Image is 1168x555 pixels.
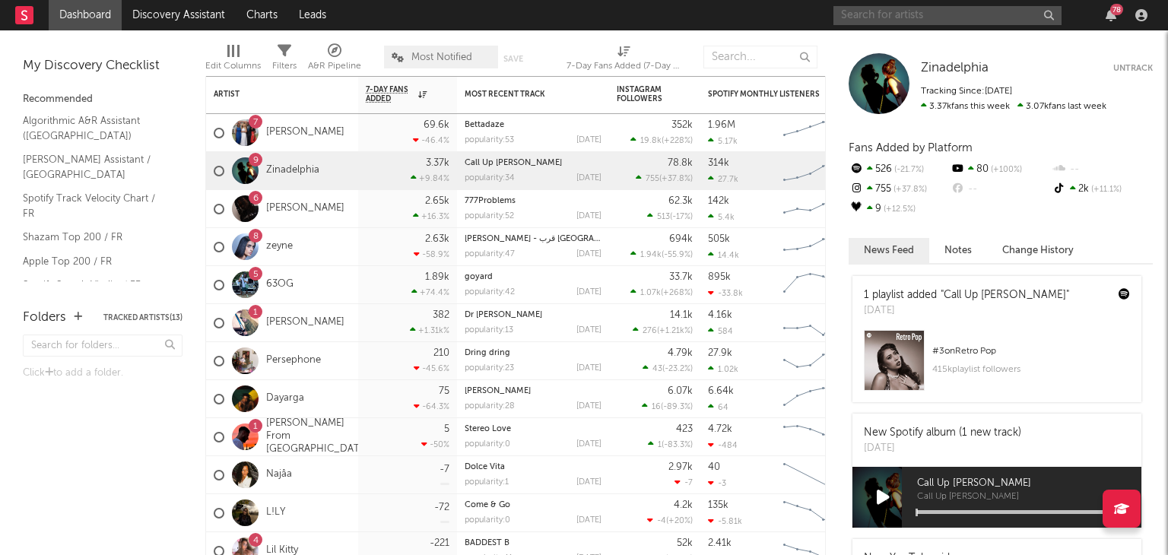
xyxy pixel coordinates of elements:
[708,250,739,260] div: 14.4k
[23,309,66,327] div: Folders
[776,228,845,266] svg: Chart title
[708,120,735,130] div: 1.96M
[891,186,927,194] span: +37.8 %
[668,158,693,168] div: 78.8k
[708,196,729,206] div: 142k
[421,439,449,449] div: -50 %
[465,501,601,509] div: Come & Go
[440,465,449,474] div: -7
[648,439,693,449] div: ( )
[411,287,449,297] div: +74.4 %
[643,363,693,373] div: ( )
[640,137,662,145] span: 19.8k
[23,277,167,293] a: Spotify Search Virality / FR
[921,87,1012,96] span: Tracking Since: [DATE]
[1110,4,1123,15] div: 78
[670,310,693,320] div: 14.1k
[849,142,973,154] span: Fans Added by Platform
[465,197,516,205] a: 777Problems
[881,205,916,214] span: +12.5 %
[576,212,601,220] div: [DATE]
[433,348,449,358] div: 210
[465,349,601,357] div: Dring dring
[410,325,449,335] div: +1.31k %
[864,425,1021,441] div: New Spotify album (1 new track)
[465,425,511,433] a: Stereo Love
[465,235,601,243] div: arrib minni - قرب مني
[652,365,662,373] span: 43
[921,102,1010,111] span: 3.37k fans this week
[776,494,845,532] svg: Chart title
[426,158,449,168] div: 3.37k
[668,386,693,396] div: 6.07k
[266,316,344,329] a: [PERSON_NAME]
[776,418,845,456] svg: Chart title
[266,278,294,291] a: 63OG
[103,314,182,322] button: Tracked Artists(13)
[662,175,690,183] span: +37.8 %
[1089,186,1122,194] span: +11.1 %
[642,401,693,411] div: ( )
[413,135,449,145] div: -46.4 %
[833,6,1062,25] input: Search for artists
[23,253,167,270] a: Apple Top 200 / FR
[849,179,950,199] div: 755
[932,342,1130,360] div: # 3 on Retro Pop
[776,380,845,418] svg: Chart title
[708,158,729,168] div: 314k
[308,38,361,82] div: A&R Pipeline
[668,462,693,472] div: 2.97k
[425,234,449,244] div: 2.63k
[669,272,693,282] div: 33.7k
[465,235,643,243] a: [PERSON_NAME] - قرب [GEOGRAPHIC_DATA]
[465,121,504,129] a: Bettadaze
[465,425,601,433] div: Stereo Love
[411,52,472,62] span: Most Notified
[776,266,845,304] svg: Chart title
[864,303,1069,319] div: [DATE]
[708,326,733,336] div: 584
[708,212,735,222] div: 5.4k
[932,360,1130,379] div: 415k playlist followers
[23,335,182,357] input: Search for folders...
[214,90,328,99] div: Artist
[921,102,1106,111] span: 3.07k fans last week
[708,516,742,526] div: -5.81k
[674,500,693,510] div: 4.2k
[23,151,167,182] a: [PERSON_NAME] Assistant / [GEOGRAPHIC_DATA]
[444,424,449,434] div: 5
[465,136,514,144] div: popularity: 53
[647,515,693,525] div: ( )
[23,113,167,144] a: Algorithmic A&R Assistant ([GEOGRAPHIC_DATA])
[576,326,601,335] div: [DATE]
[576,402,601,411] div: [DATE]
[708,424,732,434] div: 4.72k
[917,493,1141,502] span: Call Up [PERSON_NAME]
[205,57,261,75] div: Edit Columns
[23,229,167,246] a: Shazam Top 200 / FR
[465,478,509,487] div: popularity: 1
[414,401,449,411] div: -64.3 %
[703,46,817,68] input: Search...
[921,61,989,76] a: Zinadelphia
[266,240,293,253] a: zeyne
[266,468,292,481] a: Najâa
[465,212,514,220] div: popularity: 52
[708,90,822,99] div: Spotify Monthly Listeners
[413,211,449,221] div: +16.3 %
[849,238,929,263] button: News Feed
[671,120,693,130] div: 352k
[643,327,657,335] span: 276
[941,290,1069,300] a: "Call Up [PERSON_NAME]"
[664,441,690,449] span: -83.3 %
[465,440,510,449] div: popularity: 0
[672,213,690,221] span: -17 %
[272,57,297,75] div: Filters
[708,174,738,184] div: 27.7k
[465,463,505,471] a: Dolce Vita
[465,159,562,167] a: Call Up [PERSON_NAME]
[465,90,579,99] div: Most Recent Track
[708,272,731,282] div: 895k
[668,348,693,358] div: 4.79k
[921,62,989,75] span: Zinadelphia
